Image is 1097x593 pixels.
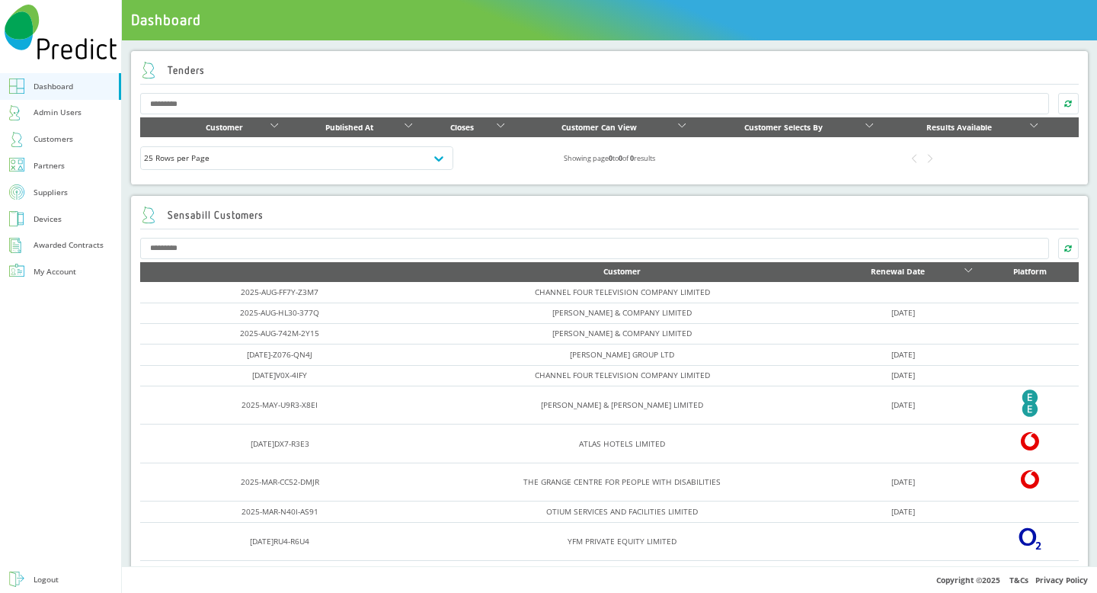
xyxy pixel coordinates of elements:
[144,151,449,165] div: 25 Rows per Page
[541,399,703,410] a: [PERSON_NAME] & [PERSON_NAME] LIMITED
[241,566,318,576] a: 2025-FEB-Z6DR-XERK
[453,151,766,165] div: Showing page to of results
[431,120,494,135] div: Closes
[181,120,267,135] div: Customer
[891,506,915,517] a: [DATE]
[579,438,665,449] a: ATLAS HOTELS LIMITED
[891,566,915,576] a: [DATE]
[891,399,915,410] a: [DATE]
[241,399,318,410] a: 2025-MAY-U9R3-X8EI
[250,536,309,547] a: [DATE]RU4-R6U4
[550,566,695,576] a: THE LEADERS ROMANS GROUP LIMITED
[34,212,62,226] div: Devices
[34,264,76,279] div: My Account
[570,349,674,360] a: [PERSON_NAME] GROUP LTD
[535,370,710,380] a: CHANNEL FOUR TELEVISION COMPANY LIMITED
[34,105,82,120] div: Admin Users
[297,120,402,135] div: Published At
[609,153,612,163] b: 0
[241,506,318,517] a: 2025-MAR-N40I-AS91
[619,153,622,163] b: 0
[5,5,117,59] img: Predict Mobile
[34,132,73,146] div: Customers
[34,238,104,252] div: Awarded Contracts
[247,349,312,360] a: [DATE]-Z076-QN4J
[1009,575,1028,585] a: T&Cs
[535,287,710,297] a: CHANNEL FOUR TELEVISION COMPANY LIMITED
[240,328,319,338] a: 2025-AUG-742M-2Y15
[241,287,318,297] a: 2025-AUG-FF7Y-Z3M7
[34,79,73,94] div: Dashboard
[705,120,862,135] div: Customer Selects By
[429,264,816,279] div: Customer
[891,120,1027,135] div: Results Available
[140,207,264,223] h2: Sensabill Customers
[834,264,961,279] div: Renewal Date
[891,370,915,380] a: [DATE]
[241,476,319,487] a: 2025-MAR-CC52-DMJR
[990,264,1070,279] div: Platform
[34,159,65,173] div: Partners
[1035,575,1088,585] a: Privacy Policy
[568,536,676,547] a: YFM PRIVATE EQUITY LIMITED
[546,506,698,517] a: OTIUM SERVICES AND FACILITIES LIMITED
[552,328,692,338] a: [PERSON_NAME] & COMPANY LIMITED
[523,120,675,135] div: Customer Can View
[240,307,319,318] a: 2025-AUG-HL30-377Q
[891,476,915,487] a: [DATE]
[252,370,307,380] a: [DATE]V0X-4IFY
[552,307,692,318] a: [PERSON_NAME] & COMPANY LIMITED
[34,185,68,200] div: Suppliers
[523,476,721,487] a: THE GRANGE CENTRE FOR PEOPLE WITH DISABILITIES
[251,438,309,449] a: [DATE]DX7-R3E3
[122,566,1097,593] div: Copyright © 2025
[34,572,59,587] div: Logout
[891,349,915,360] a: [DATE]
[140,62,205,79] h2: Tenders
[891,307,915,318] a: [DATE]
[630,153,634,163] b: 0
